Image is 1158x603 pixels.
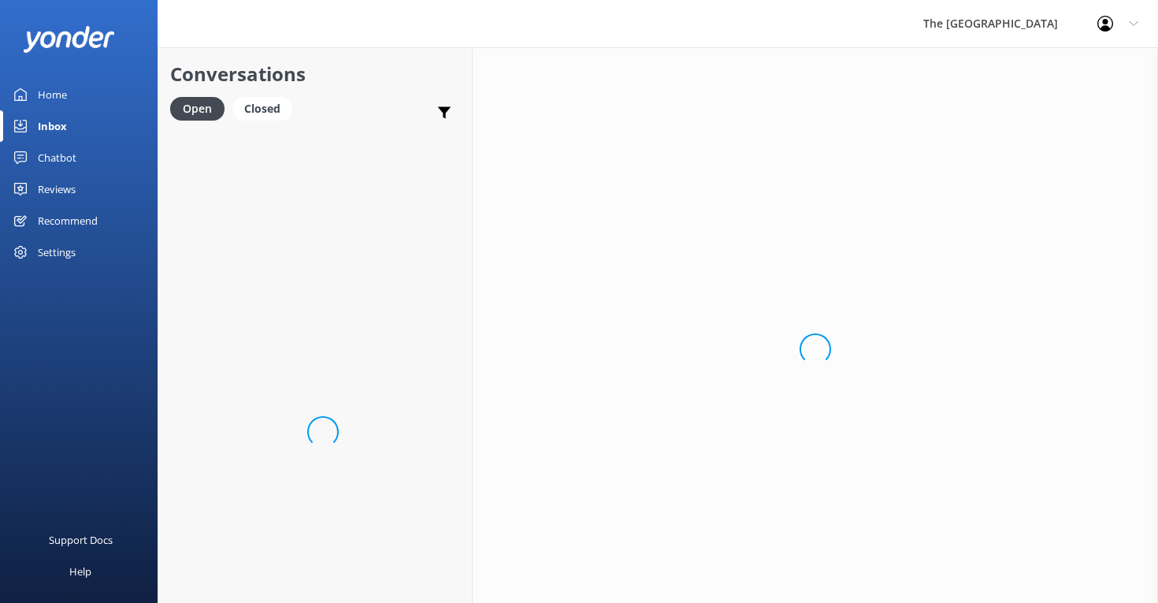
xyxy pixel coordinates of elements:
div: Help [69,556,91,587]
a: Open [170,99,232,117]
img: yonder-white-logo.png [24,26,114,52]
h2: Conversations [170,59,460,89]
div: Closed [232,97,292,121]
div: Home [38,79,67,110]
div: Support Docs [49,524,113,556]
div: Settings [38,236,76,268]
div: Reviews [38,173,76,205]
div: Open [170,97,225,121]
div: Chatbot [38,142,76,173]
div: Inbox [38,110,67,142]
a: Closed [232,99,300,117]
div: Recommend [38,205,98,236]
